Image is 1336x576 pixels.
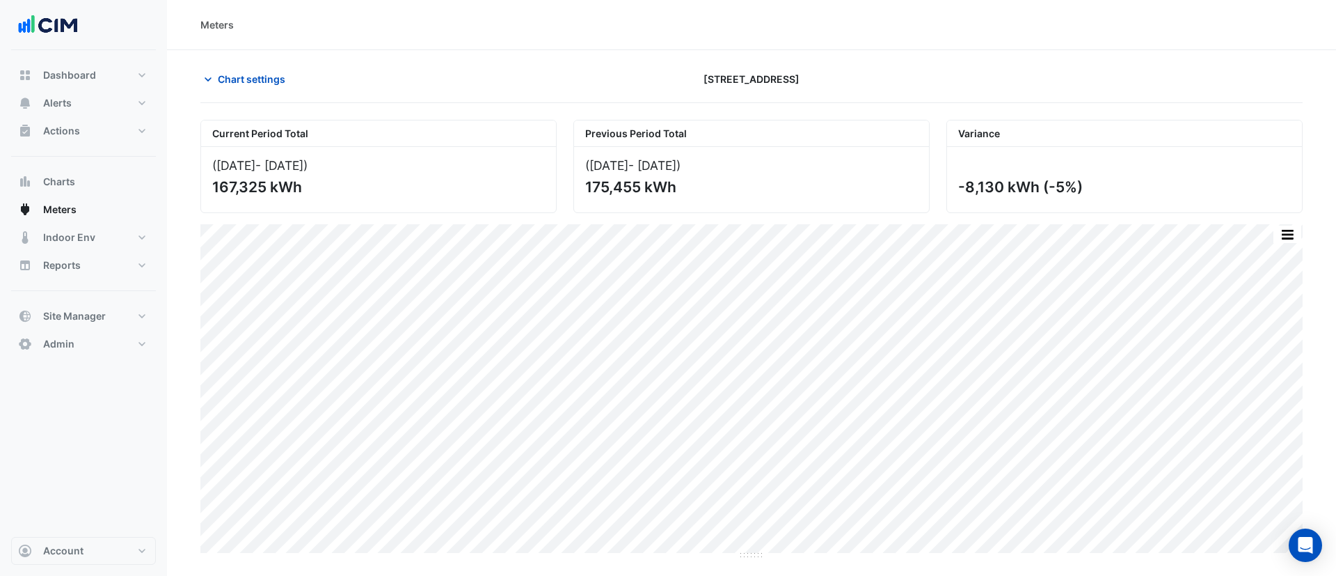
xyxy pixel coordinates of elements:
div: Variance [947,120,1302,147]
app-icon: Meters [18,203,32,217]
app-icon: Charts [18,175,32,189]
app-icon: Alerts [18,96,32,110]
span: - [DATE] [628,158,676,173]
button: Meters [11,196,156,224]
img: Company Logo [17,11,79,39]
app-icon: Indoor Env [18,231,32,244]
app-icon: Admin [18,337,32,351]
button: More Options [1273,226,1301,243]
span: Indoor Env [43,231,95,244]
div: Previous Period Total [574,120,929,147]
app-icon: Dashboard [18,68,32,82]
button: Site Manager [11,302,156,330]
button: Alerts [11,89,156,117]
span: Meters [43,203,77,217]
span: Charts [43,175,75,189]
div: Current Period Total [201,120,556,147]
div: Open Intercom Messenger [1289,529,1322,562]
span: Chart settings [218,72,285,86]
button: Actions [11,117,156,145]
button: Admin [11,330,156,358]
div: Meters [200,17,234,32]
span: Alerts [43,96,72,110]
button: Indoor Env [11,224,156,251]
span: Reports [43,258,81,272]
button: Charts [11,168,156,196]
button: Account [11,537,156,565]
span: Account [43,544,83,558]
span: Actions [43,124,80,138]
div: ([DATE] ) [212,158,545,173]
div: 167,325 kWh [212,178,542,196]
span: [STREET_ADDRESS] [703,72,800,86]
span: Admin [43,337,74,351]
button: Dashboard [11,61,156,89]
button: Reports [11,251,156,279]
span: - [DATE] [255,158,303,173]
span: Dashboard [43,68,96,82]
app-icon: Actions [18,124,32,138]
app-icon: Site Manager [18,309,32,323]
app-icon: Reports [18,258,32,272]
div: -8,130 kWh (-5%) [958,178,1288,196]
button: Chart settings [200,67,294,91]
div: ([DATE] ) [585,158,918,173]
div: 175,455 kWh [585,178,915,196]
span: Site Manager [43,309,106,323]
